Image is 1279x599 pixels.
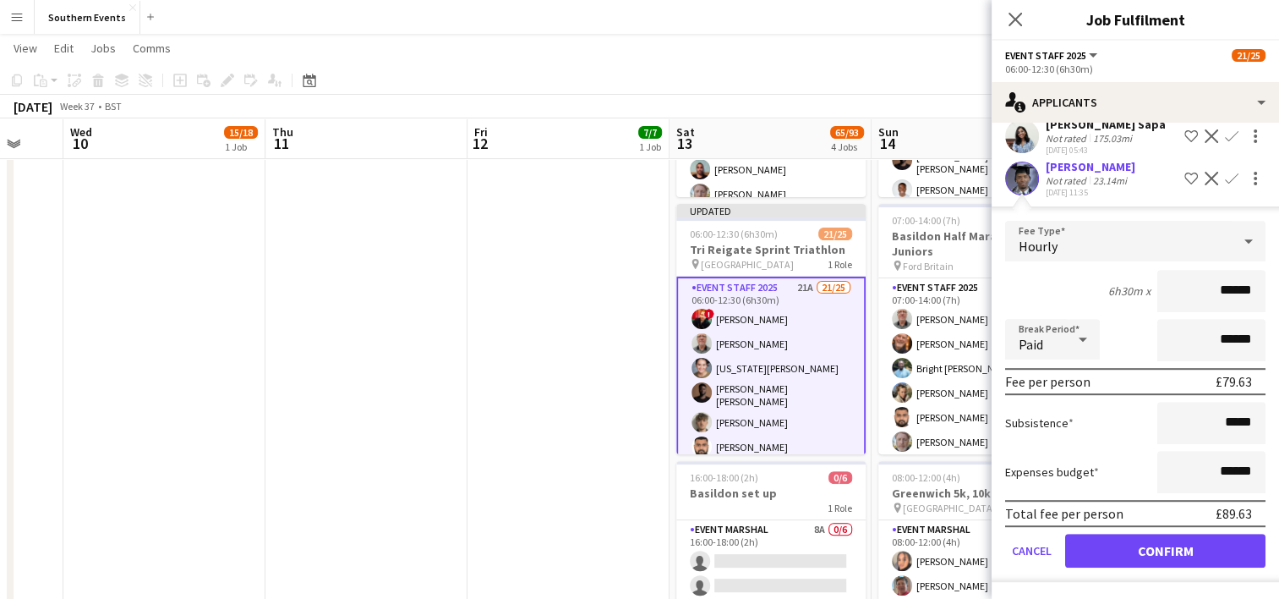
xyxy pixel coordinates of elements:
[35,1,140,34] button: Southern Events
[828,471,852,484] span: 0/6
[7,37,44,59] a: View
[638,126,662,139] span: 7/7
[225,140,257,153] div: 1 Job
[1046,159,1135,174] div: [PERSON_NAME]
[68,134,92,153] span: 10
[878,124,899,140] span: Sun
[1046,117,1166,132] div: [PERSON_NAME] Sapa
[1005,49,1100,62] button: Event Staff 2025
[1216,505,1252,522] div: £89.63
[828,502,852,514] span: 1 Role
[676,486,866,501] h3: Basildon set up
[1005,464,1099,480] label: Expenses budget
[831,140,863,153] div: 4 Jobs
[676,242,866,257] h3: Tri Reigate Sprint Triathlon
[1005,415,1074,431] label: Subsistence
[133,41,171,56] span: Comms
[818,228,852,240] span: 21/25
[1216,373,1252,390] div: £79.63
[1046,187,1135,198] div: [DATE] 11:35
[690,471,758,484] span: 16:00-18:00 (2h)
[1108,283,1151,299] div: 6h30m x
[14,41,37,56] span: View
[876,134,899,153] span: 14
[56,100,98,113] span: Week 37
[270,134,293,153] span: 11
[126,37,178,59] a: Comms
[1046,145,1166,156] div: [DATE] 05:43
[892,214,960,227] span: 07:00-14:00 (7h)
[704,309,714,319] span: !
[639,140,661,153] div: 1 Job
[674,134,695,153] span: 13
[1019,336,1043,353] span: Paid
[878,486,1068,501] h3: Greenwich 5k, 10k & J
[90,41,116,56] span: Jobs
[84,37,123,59] a: Jobs
[676,204,866,454] app-job-card: Updated06:00-12:30 (6h30m)21/25Tri Reigate Sprint Triathlon [GEOGRAPHIC_DATA]1 RoleEvent Staff 20...
[992,8,1279,30] h3: Job Fulfilment
[676,204,866,217] div: Updated
[828,258,852,271] span: 1 Role
[1232,49,1265,62] span: 21/25
[1046,174,1090,187] div: Not rated
[105,100,122,113] div: BST
[1046,132,1090,145] div: Not rated
[224,126,258,139] span: 15/18
[903,260,954,272] span: Ford Britain
[1019,238,1058,255] span: Hourly
[272,124,293,140] span: Thu
[1005,534,1058,568] button: Cancel
[892,471,960,484] span: 08:00-12:00 (4h)
[1065,534,1265,568] button: Confirm
[54,41,74,56] span: Edit
[1090,174,1130,187] div: 23.14mi
[878,204,1068,454] app-job-card: 07:00-14:00 (7h)26/30Basildon Half Marathon & Juniors Ford Britain1 RoleEvent Staff 202578A26/300...
[690,228,778,240] span: 06:00-12:30 (6h30m)
[1005,49,1086,62] span: Event Staff 2025
[474,124,488,140] span: Fri
[992,82,1279,123] div: Applicants
[903,502,1030,514] span: [GEOGRAPHIC_DATA] Bandstand
[701,258,794,271] span: [GEOGRAPHIC_DATA]
[47,37,80,59] a: Edit
[830,126,864,139] span: 65/93
[1005,373,1090,390] div: Fee per person
[472,134,488,153] span: 12
[1090,132,1135,145] div: 175.03mi
[878,228,1068,259] h3: Basildon Half Marathon & Juniors
[1005,63,1265,75] div: 06:00-12:30 (6h30m)
[1005,505,1123,522] div: Total fee per person
[70,124,92,140] span: Wed
[676,124,695,140] span: Sat
[14,98,52,115] div: [DATE]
